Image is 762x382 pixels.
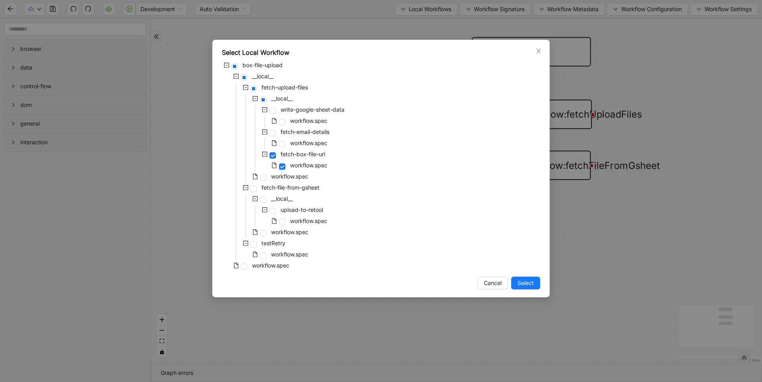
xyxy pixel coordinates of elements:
span: minus-square [262,207,267,213]
span: file [271,163,277,168]
span: minus-square [262,129,267,135]
span: workflow.spec [250,261,291,270]
span: close [535,48,542,54]
span: fetch-box-file-url [281,151,325,157]
span: testRetry [260,239,287,248]
span: workflow.spec [269,227,310,237]
span: minus-square [243,240,248,246]
span: minus-square [252,196,258,202]
span: workflow.spec [271,173,308,180]
span: minus-square [233,74,239,79]
span: file [271,118,277,124]
span: fetch-email-details [279,127,331,137]
span: minus-square [243,185,248,190]
span: upload-to-retool [279,205,325,215]
span: fetch-file-from-gsheet [260,183,321,192]
span: workflow.spec [290,140,327,146]
span: workflow.spec [289,161,329,170]
span: __local__ [271,95,292,102]
span: fetch-box-file-url [279,149,327,159]
div: Select Local Workflow [222,48,540,57]
span: file [271,218,277,224]
button: Cancel [477,277,508,289]
span: fetch-email-details [281,128,329,135]
span: workflow.spec [269,250,310,259]
span: Cancel [484,279,502,287]
span: workflow.spec [289,216,329,226]
span: file [271,140,277,146]
span: testRetry [262,240,285,246]
span: minus-square [243,85,248,90]
button: Close [534,47,543,55]
span: workflow.spec [271,251,308,258]
button: Select [511,277,540,289]
span: file [252,174,258,179]
span: minus-square [262,107,267,112]
span: minus-square [262,151,267,157]
span: __local__ [269,194,294,204]
span: workflow.spec [289,138,329,148]
span: write-google-sheet-data [281,106,344,113]
span: box-file-upload [241,60,284,70]
span: fetch-upload-files [260,83,310,92]
span: write-google-sheet-data [279,105,346,114]
span: file [252,252,258,257]
span: __local__ [250,72,275,81]
span: workflow.spec [290,217,327,224]
span: workflow.spec [289,116,329,126]
span: __local__ [271,195,292,202]
span: file [233,263,239,268]
span: minus-square [224,62,229,68]
span: workflow.spec [269,172,310,181]
span: file [252,229,258,235]
span: workflow.spec [290,117,327,124]
span: Select [518,279,534,287]
span: workflow.spec [290,162,327,169]
span: fetch-upload-files [262,84,308,91]
span: __local__ [252,73,273,80]
span: workflow.spec [252,262,289,269]
span: workflow.spec [271,229,308,235]
span: minus-square [252,96,258,101]
span: upload-to-retool [281,206,323,213]
span: box-file-upload [242,62,283,68]
span: __local__ [269,94,294,103]
span: fetch-file-from-gsheet [262,184,319,191]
